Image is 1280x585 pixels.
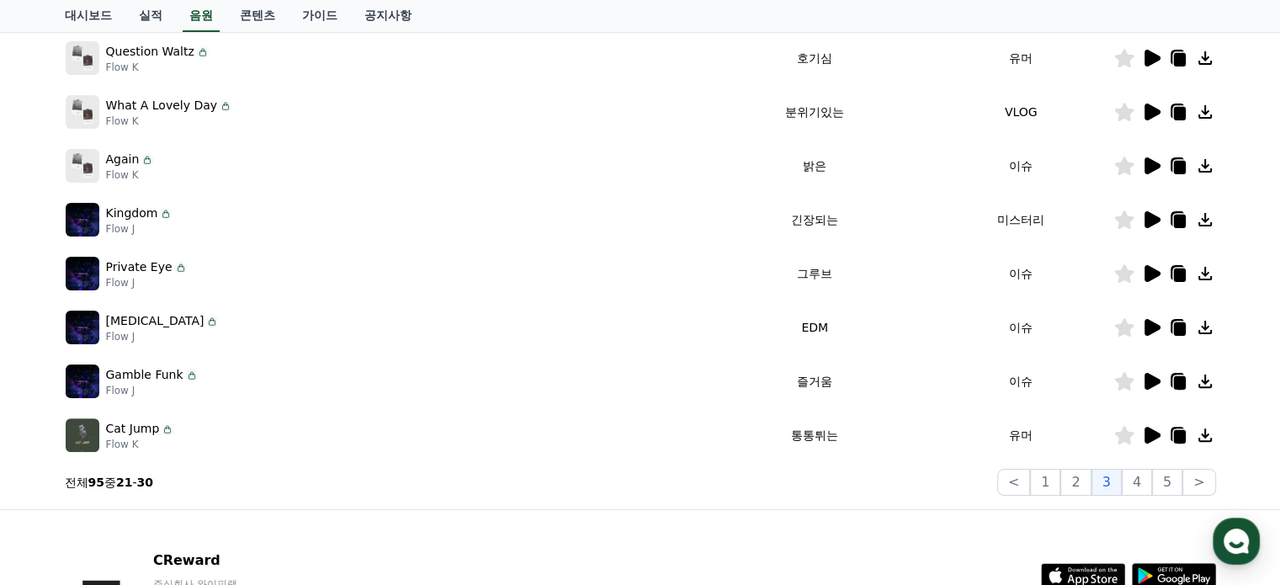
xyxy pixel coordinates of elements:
p: Kingdom [106,205,158,222]
button: > [1182,469,1215,496]
td: 그루브 [700,247,928,300]
p: Again [106,151,140,168]
td: VLOG [929,85,1113,139]
strong: 21 [116,476,132,489]
button: 2 [1060,469,1091,496]
p: [MEDICAL_DATA] [106,312,204,330]
p: What A Lovely Day [106,97,218,114]
button: 5 [1152,469,1182,496]
p: Flow J [106,222,173,236]
button: 1 [1030,469,1060,496]
img: music [66,149,99,183]
td: 미스터리 [929,193,1113,247]
img: music [66,203,99,237]
p: Private Eye [106,258,173,276]
td: 분위기있는 [700,85,928,139]
a: Settings [217,445,323,487]
img: music [66,257,99,290]
button: < [997,469,1030,496]
strong: 95 [88,476,104,489]
img: music [66,418,99,452]
p: Flow K [106,114,233,128]
img: music [66,364,99,398]
td: 유머 [929,408,1113,462]
button: 3 [1091,469,1122,496]
td: 이슈 [929,139,1113,193]
td: EDM [700,300,928,354]
td: 호기심 [700,31,928,85]
td: 이슈 [929,354,1113,408]
p: Flow J [106,330,220,343]
p: Flow K [106,168,155,182]
img: music [66,95,99,129]
td: 이슈 [929,247,1113,300]
p: Flow K [106,438,175,451]
span: Messages [140,471,189,485]
strong: 30 [137,476,153,489]
p: Flow K [106,61,210,74]
td: 유머 [929,31,1113,85]
p: 전체 중 - [65,474,154,491]
td: 즐거움 [700,354,928,408]
p: Flow J [106,384,199,397]
p: Cat Jump [106,420,160,438]
p: Gamble Funk [106,366,183,384]
a: Messages [111,445,217,487]
span: Home [43,471,72,484]
p: Question Waltz [106,43,194,61]
span: Settings [249,471,290,484]
img: music [66,41,99,75]
td: 긴장되는 [700,193,928,247]
a: Home [5,445,111,487]
button: 4 [1122,469,1152,496]
td: 밝은 [700,139,928,193]
p: CReward [153,550,359,571]
img: music [66,311,99,344]
td: 통통튀는 [700,408,928,462]
td: 이슈 [929,300,1113,354]
p: Flow J [106,276,188,290]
